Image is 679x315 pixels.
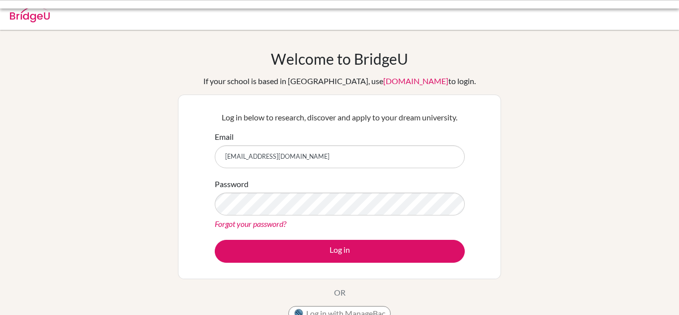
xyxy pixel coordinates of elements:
a: Forgot your password? [215,219,286,228]
div: Invalid email or password. [51,8,479,20]
p: Log in below to research, discover and apply to your dream university. [215,111,465,123]
a: [DOMAIN_NAME] [383,76,448,86]
label: Email [215,131,234,143]
button: Log in [215,240,465,263]
p: OR [334,287,345,299]
div: If your school is based in [GEOGRAPHIC_DATA], use to login. [203,75,476,87]
h1: Welcome to BridgeU [271,50,408,68]
label: Password [215,178,249,190]
img: Bridge-U [10,6,50,22]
